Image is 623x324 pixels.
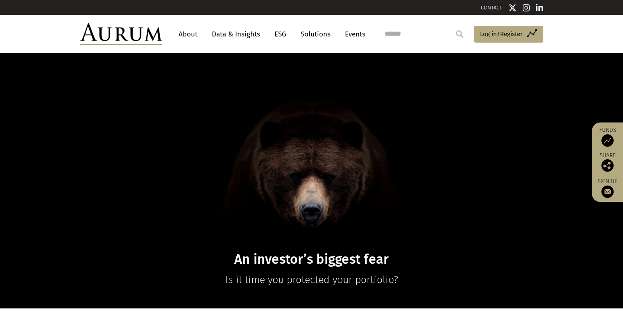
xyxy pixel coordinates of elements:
a: Log in/Register [474,26,543,43]
img: Access Funds [601,134,614,147]
a: About [174,27,202,42]
img: Linkedin icon [536,4,543,12]
h1: An investor’s biggest fear [154,251,470,267]
img: Share this post [601,159,614,172]
a: Solutions [297,27,335,42]
span: Log in/Register [480,29,523,39]
a: Funds [596,127,619,147]
input: Submit [451,26,468,42]
img: Aurum [80,23,162,45]
a: CONTACT [481,5,502,11]
img: Sign up to our newsletter [601,186,614,198]
a: Data & Insights [208,27,264,42]
a: Sign up [596,178,619,198]
img: Instagram icon [523,4,530,12]
div: Share [596,153,619,172]
a: ESG [270,27,290,42]
p: Is it time you protected your portfolio? [154,272,470,288]
a: Events [341,27,365,42]
img: Twitter icon [508,4,517,12]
